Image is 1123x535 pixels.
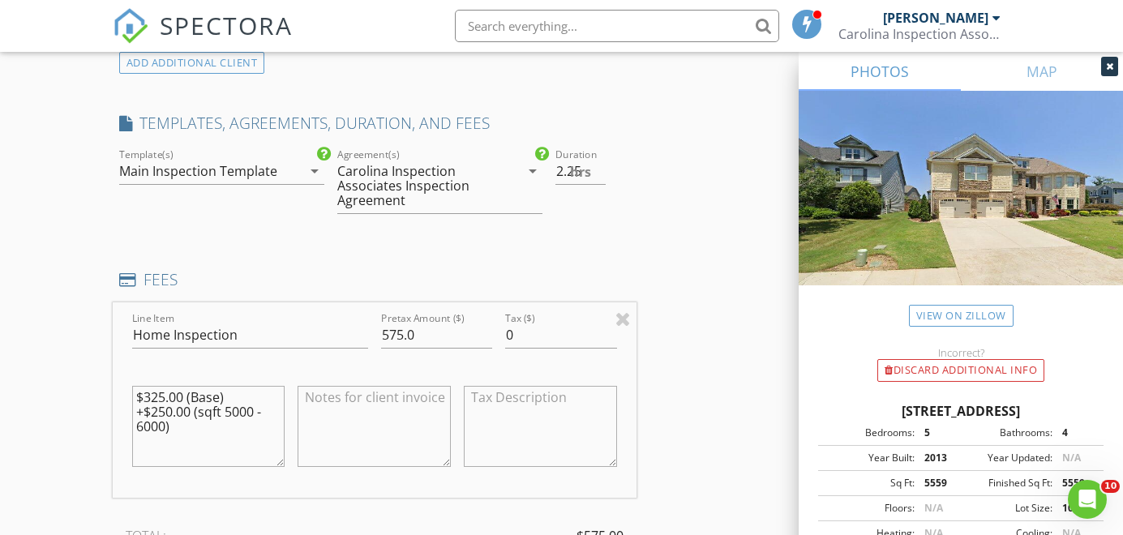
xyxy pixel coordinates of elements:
div: 5559 [1052,476,1099,490]
div: 2013 [915,451,961,465]
div: Incorrect? [799,346,1123,359]
div: Floors: [823,501,915,516]
div: 5 [915,426,961,440]
a: View on Zillow [909,305,1014,327]
div: [PERSON_NAME] [883,10,988,26]
img: The Best Home Inspection Software - Spectora [113,8,148,44]
a: PHOTOS [799,52,961,91]
div: Main Inspection Template [119,164,277,178]
div: 5559 [915,476,961,490]
span: 10 [1101,480,1120,493]
div: Year Built: [823,451,915,465]
span: N/A [1062,451,1081,464]
h4: FEES [119,269,630,290]
div: Bedrooms: [823,426,915,440]
span: N/A [924,501,943,515]
div: Year Updated: [961,451,1052,465]
div: Finished Sq Ft: [961,476,1052,490]
div: Bathrooms: [961,426,1052,440]
a: MAP [961,52,1123,91]
input: Search everything... [455,10,779,42]
span: SPECTORA [160,8,293,42]
div: Carolina Inspection Associates Inspection Agreement [337,164,502,208]
a: SPECTORA [113,22,293,56]
i: arrow_drop_down [523,161,542,181]
div: Carolina Inspection Associates [838,26,1001,42]
div: [STREET_ADDRESS] [818,401,1104,421]
span: hrs [570,165,591,178]
img: streetview [799,91,1123,324]
input: 0.0 [555,158,606,185]
div: 4 [1052,426,1099,440]
div: Discard Additional info [877,359,1044,382]
div: Sq Ft: [823,476,915,490]
div: Lot Size: [961,501,1052,516]
div: ADD ADDITIONAL client [119,52,265,74]
div: 10454 [1052,501,1099,516]
h4: TEMPLATES, AGREEMENTS, DURATION, AND FEES [119,113,630,134]
iframe: Intercom live chat [1068,480,1107,519]
i: arrow_drop_down [305,161,324,181]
